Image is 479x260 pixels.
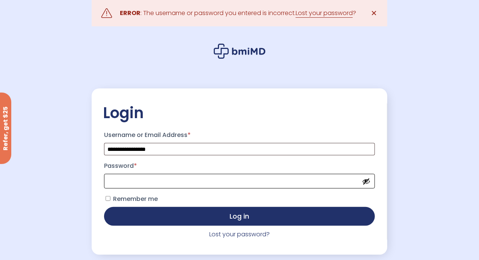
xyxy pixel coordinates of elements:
span: Remember me [113,195,158,203]
label: Username or Email Address [104,129,375,141]
div: : The username or password you entered is incorrect. ? [120,8,356,18]
span: ✕ [371,8,377,18]
strong: ERROR [120,9,141,17]
a: Lost your password [296,9,353,18]
button: Log in [104,207,375,226]
h2: Login [103,103,376,122]
input: Remember me [106,196,110,201]
button: Show password [362,177,370,185]
a: Lost your password? [209,230,270,239]
label: Password [104,160,375,172]
a: ✕ [367,6,382,21]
